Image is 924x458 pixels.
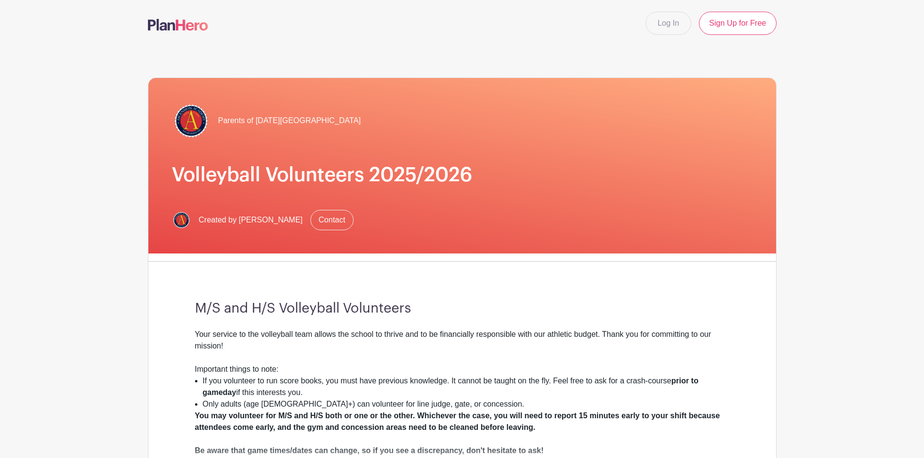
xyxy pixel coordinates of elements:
[699,12,776,35] a: Sign Up for Free
[195,329,729,375] div: Your service to the volleyball team allows the school to thrive and to be financially responsible...
[148,19,208,31] img: logo-507f7623f17ff9eddc593b1ce0a138ce2505c220e1c5a4e2b4648c50719b7d32.svg
[203,377,698,396] strong: prior to gameday
[172,210,191,230] img: ascension-academy-logo.png
[310,210,354,230] a: Contact
[172,101,211,140] img: ascension-academy-logo.png
[646,12,691,35] a: Log In
[218,115,361,126] span: Parents of [DATE][GEOGRAPHIC_DATA]
[195,300,729,317] h3: M/S and H/S Volleyball Volunteers
[203,398,729,410] li: Only adults (age [DEMOGRAPHIC_DATA]+) can volunteer for line judge, gate, or concession.
[199,214,303,226] span: Created by [PERSON_NAME]
[172,163,753,187] h1: Volleyball Volunteers 2025/2026
[203,375,729,398] li: If you volunteer to run score books, you must have previous knowledge. It cannot be taught on the...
